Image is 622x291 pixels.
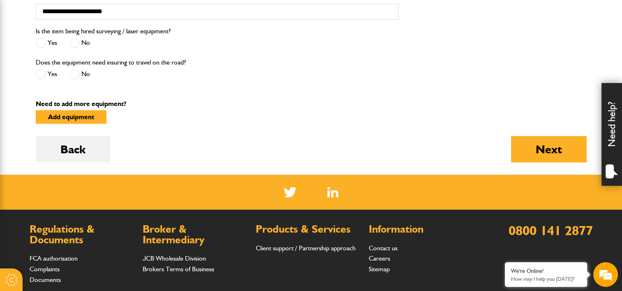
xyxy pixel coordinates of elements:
label: Yes [36,69,57,79]
input: Enter your phone number [11,125,150,143]
img: Twitter [284,187,296,197]
label: Is the item being hired surveying / laser equipment? [36,28,171,35]
a: FCA authorisation [30,254,78,262]
a: Careers [369,254,390,262]
h2: Information [369,224,474,235]
label: No [69,69,90,79]
a: Sitemap [369,265,390,273]
a: Brokers Terms of Business [143,265,214,273]
a: LinkedIn [327,187,338,197]
label: No [69,38,90,48]
a: Contact us [369,244,398,252]
div: Chat with us now [43,46,138,57]
h2: Regulations & Documents [30,224,134,245]
a: Documents [30,276,61,284]
p: Need to add more equipment? [36,101,587,107]
textarea: Type your message and hit 'Enter' [11,149,150,221]
input: Enter your email address [11,100,150,118]
div: We're Online! [511,268,581,275]
h2: Products & Services [256,224,361,235]
label: Does the equipment need insuring to travel on the road? [36,59,186,66]
label: Yes [36,38,57,48]
a: Client support / Partnership approach [256,244,356,252]
a: JCB Wholesale Division [143,254,206,262]
p: How may I help you today? [511,276,581,282]
div: Minimize live chat window [135,4,155,24]
img: d_20077148190_company_1631870298795_20077148190 [14,46,35,57]
div: Need help? [601,83,622,186]
input: Enter your last name [11,76,150,94]
button: Back [36,136,110,162]
h2: Broker & Intermediary [143,224,247,245]
a: Complaints [30,265,60,273]
a: 0800 141 2877 [509,222,593,238]
em: Start Chat [112,228,149,239]
button: Next [511,136,587,162]
img: Linked In [327,187,338,197]
button: Add equipment [36,110,106,124]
